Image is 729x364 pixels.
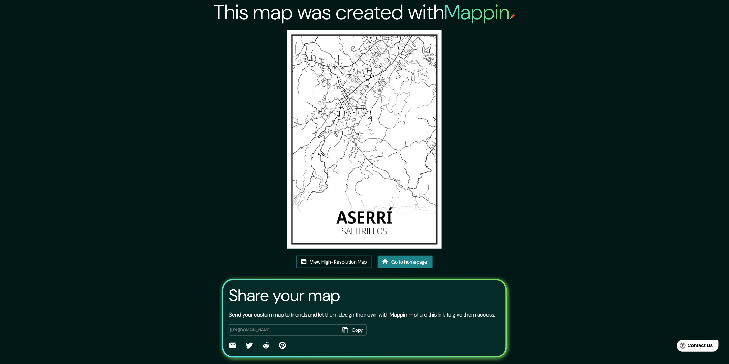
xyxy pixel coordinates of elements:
[229,311,495,319] p: Send your custom map to friends and let them design their own with Mappin — share this link to gi...
[287,30,442,249] img: created-map
[340,324,367,336] button: Copy
[668,337,721,356] iframe: Help widget launcher
[510,14,515,19] img: mappin-pin
[296,256,372,268] a: View High-Resolution Map
[229,286,340,305] h3: Share your map
[378,256,433,268] a: Go to homepage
